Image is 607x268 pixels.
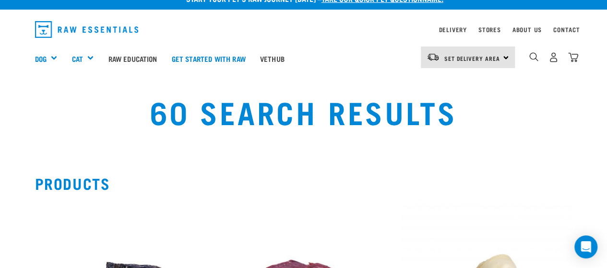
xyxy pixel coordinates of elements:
[35,21,139,38] img: Raw Essentials Logo
[478,28,501,31] a: Stores
[548,52,559,62] img: user.png
[27,17,580,42] nav: dropdown navigation
[119,94,488,128] h1: 60 Search Results
[165,39,253,78] a: Get started with Raw
[512,28,541,31] a: About Us
[574,235,597,258] div: Open Intercom Messenger
[553,28,580,31] a: Contact
[101,39,164,78] a: Raw Education
[35,175,572,192] h2: Products
[568,52,578,62] img: home-icon@2x.png
[35,53,47,64] a: Dog
[444,57,500,60] span: Set Delivery Area
[427,53,440,61] img: van-moving.png
[71,53,83,64] a: Cat
[529,52,538,61] img: home-icon-1@2x.png
[439,28,466,31] a: Delivery
[253,39,292,78] a: Vethub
